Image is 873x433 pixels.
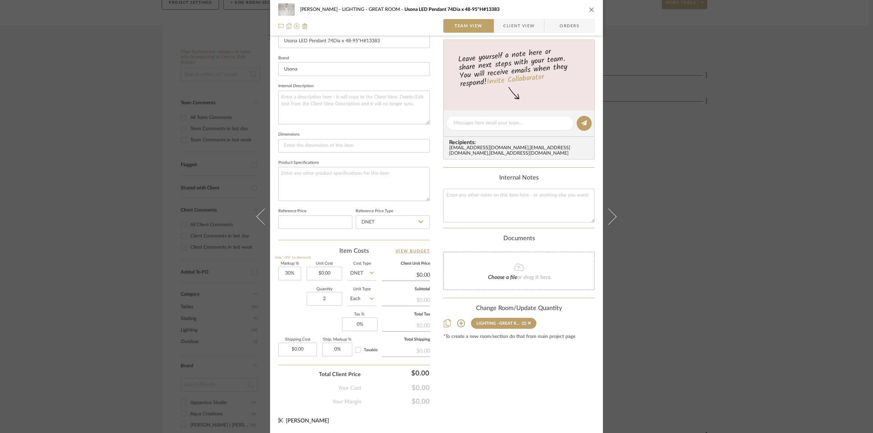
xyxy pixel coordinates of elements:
[449,139,592,145] span: Recipients:
[443,44,596,90] div: Leave yourself a note here or share next steps with your team. You will receive emails when they ...
[347,288,376,291] label: Unit Type
[382,344,430,356] div: $0.00
[382,319,430,331] div: $0.00
[443,334,595,340] div: *To create a new room/section do that from main project page
[319,370,361,378] span: Total Client Price
[278,3,295,16] img: e475992c-6cb1-411f-8f74-30579887b35b_48x40.jpg
[382,288,430,291] label: Subtotal
[278,247,430,255] div: Item Costs
[300,7,342,12] span: [PERSON_NAME]
[396,247,430,255] a: View Budget
[364,366,432,380] div: $0.00
[342,7,404,12] span: LIGHTING - GREAT ROOM
[382,338,430,341] label: Total Shipping
[361,384,430,392] span: $0.00
[278,133,299,136] label: Dimensions
[332,398,361,406] span: Your Margin
[517,275,552,280] span: or drag it here.
[552,19,587,33] span: Orders
[404,7,500,12] span: Usona LED Pendant 74Dia x 48-95"H#13383
[443,174,595,182] div: Internal Notes
[449,145,592,156] div: [EMAIL_ADDRESS][DOMAIN_NAME] , [EMAIL_ADDRESS][DOMAIN_NAME] , [EMAIL_ADDRESS][DOMAIN_NAME]
[278,262,301,265] label: Markup %
[522,321,526,326] div: (2)
[361,398,430,406] span: $0.00
[307,288,342,291] label: Quantity
[338,384,361,392] span: Your Cost
[443,235,595,243] div: Documents
[278,161,319,165] label: Product Specifications
[278,139,430,153] input: Enter the dimensions of this item
[455,19,483,33] span: Team View
[476,321,520,326] div: LIGHTING - GREAT ROOM
[488,275,517,280] span: Choose a file
[347,262,376,265] label: Cost Type
[486,71,545,88] a: Invite Collaborator
[302,24,308,29] img: Remove from project
[382,293,430,306] div: $0.00
[443,305,595,312] div: Change Room/Update Quantity
[278,34,430,48] input: Enter Item Name
[356,210,393,213] label: Reference Price Type
[589,6,595,13] button: close
[286,418,329,423] span: [PERSON_NAME]
[503,19,535,33] span: Client View
[342,313,376,316] label: Tax %
[278,57,289,60] label: Brand
[382,313,430,316] label: Total Tax
[307,262,342,265] label: Unit Cost
[278,338,317,341] label: Shipping Cost
[278,62,430,76] input: Enter Brand
[364,348,378,352] span: Taxable
[382,262,430,265] label: Client Unit Price
[278,210,306,213] label: Reference Price
[322,338,352,341] label: Ship. Markup %
[278,84,314,88] label: Internal Description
